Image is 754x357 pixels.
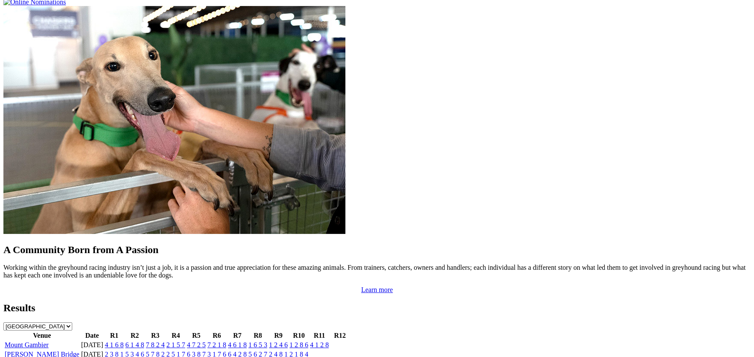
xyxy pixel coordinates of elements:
a: 7 8 2 4 [146,341,165,348]
a: 4 7 2 5 [187,341,206,348]
th: R11 [309,331,329,340]
th: R2 [125,331,144,340]
a: 4 6 1 8 [228,341,247,348]
th: R12 [330,331,350,340]
a: 1 2 8 6 [289,341,308,348]
td: [DATE] [81,341,104,349]
a: 4 1 6 8 [105,341,124,348]
th: R7 [227,331,247,340]
th: R1 [104,331,124,340]
a: 6 1 4 8 [125,341,144,348]
th: R9 [268,331,288,340]
th: R3 [145,331,165,340]
th: R6 [207,331,227,340]
a: 7 2 1 8 [207,341,226,348]
h2: Results [3,302,751,314]
th: R10 [289,331,309,340]
th: Date [81,331,104,340]
a: 2 1 5 7 [166,341,185,348]
img: Westy_Cropped.jpg [3,6,345,234]
a: 1 2 4 6 [269,341,288,348]
th: R8 [248,331,268,340]
th: R4 [166,331,186,340]
a: 1 6 5 3 [248,341,267,348]
p: Working within the greyhound racing industry isn’t just a job, it is a passion and true appreciat... [3,264,751,279]
a: Learn more [361,286,393,293]
h2: A Community Born from A Passion [3,244,751,256]
a: 4 1 2 8 [310,341,329,348]
a: Mount Gambier [5,341,49,348]
th: R5 [186,331,206,340]
th: Venue [4,331,80,340]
